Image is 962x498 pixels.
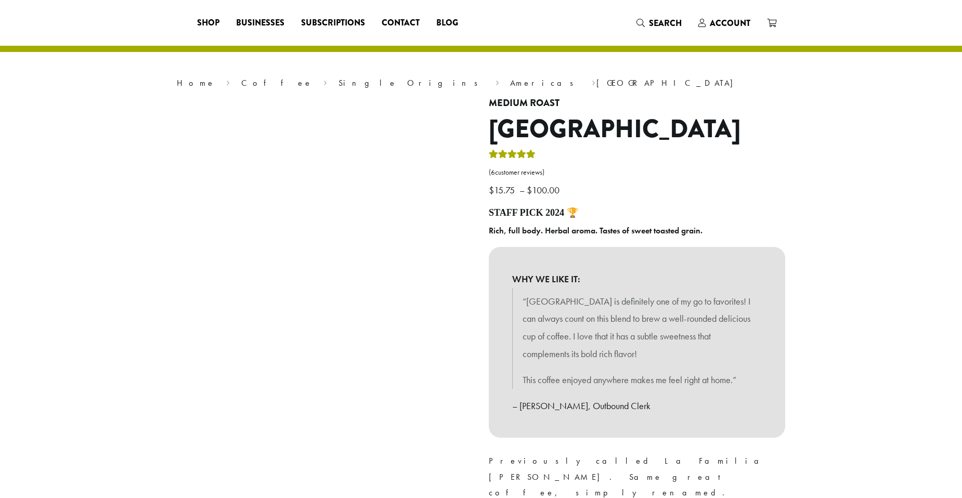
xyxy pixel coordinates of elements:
a: Single Origins [339,77,485,88]
span: Blog [436,17,458,30]
bdi: 100.00 [527,184,562,196]
span: Shop [197,17,219,30]
span: › [323,73,327,89]
span: Subscriptions [301,17,365,30]
span: – [519,184,525,196]
a: (6customer reviews) [489,167,785,178]
div: Rated 4.83 out of 5 [489,148,536,164]
a: Shop [189,15,228,31]
span: Account [710,17,750,29]
h4: Medium Roast [489,98,785,109]
a: Contact [373,15,428,31]
b: WHY WE LIKE IT: [512,270,762,288]
span: Contact [382,17,420,30]
a: Account [690,15,759,32]
bdi: 15.75 [489,184,517,196]
a: Subscriptions [293,15,373,31]
span: $ [489,184,494,196]
p: This coffee enjoyed anywhere makes me feel right at home.” [523,371,751,389]
span: › [496,73,499,89]
span: 6 [491,168,495,177]
p: “[GEOGRAPHIC_DATA] is definitely one of my go to favorites! I can always count on this blend to b... [523,293,751,363]
a: Search [628,15,690,32]
a: Americas [510,77,580,88]
b: Rich, full body. Herbal aroma. Tastes of sweet toasted grain. [489,225,703,236]
p: – [PERSON_NAME], Outbound Clerk [512,397,762,415]
h4: STAFF PICK 2024 🏆 [489,207,785,219]
span: › [226,73,230,89]
a: Businesses [228,15,293,31]
span: $ [527,184,532,196]
a: Home [177,77,215,88]
span: › [592,73,595,89]
h1: [GEOGRAPHIC_DATA] [489,114,785,145]
span: Businesses [236,17,284,30]
a: Blog [428,15,466,31]
nav: Breadcrumb [177,77,785,89]
span: Search [649,17,682,29]
a: Coffee [241,77,313,88]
